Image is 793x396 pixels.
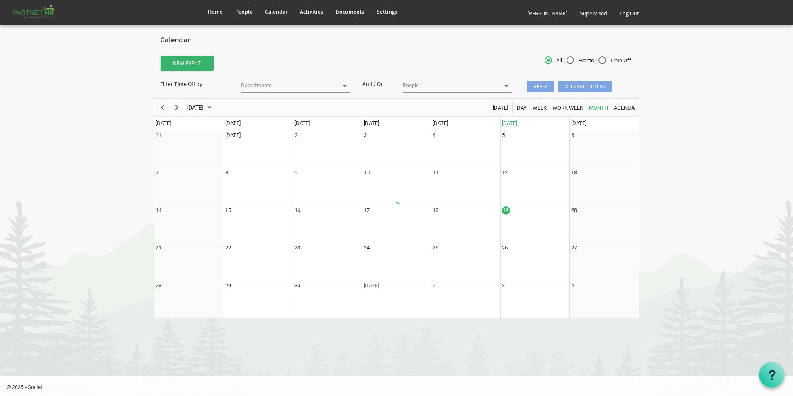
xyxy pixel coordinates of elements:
[208,8,223,15] span: Home
[558,81,612,92] span: Clear all filters
[7,383,793,391] p: © 2025 - Societ
[241,80,337,91] input: Departments
[580,10,607,17] span: Supervised
[477,55,639,67] div: | |
[336,8,364,15] span: Documents
[235,8,253,15] span: People
[598,57,631,64] span: Time Off
[154,98,639,318] schedule: of September 2025
[154,80,235,88] div: Filter Time Off by
[574,2,613,25] a: Supervised
[545,57,562,64] span: All
[403,80,499,91] input: People
[300,8,323,15] span: Activities
[567,57,594,64] span: Events
[265,8,287,15] span: Calendar
[527,81,554,92] span: Apply
[377,8,397,15] span: Settings
[160,36,633,44] h2: Calendar
[521,2,574,25] a: [PERSON_NAME]
[613,2,645,25] a: Log Out
[161,56,214,71] button: New Event
[356,80,397,88] div: And / Or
